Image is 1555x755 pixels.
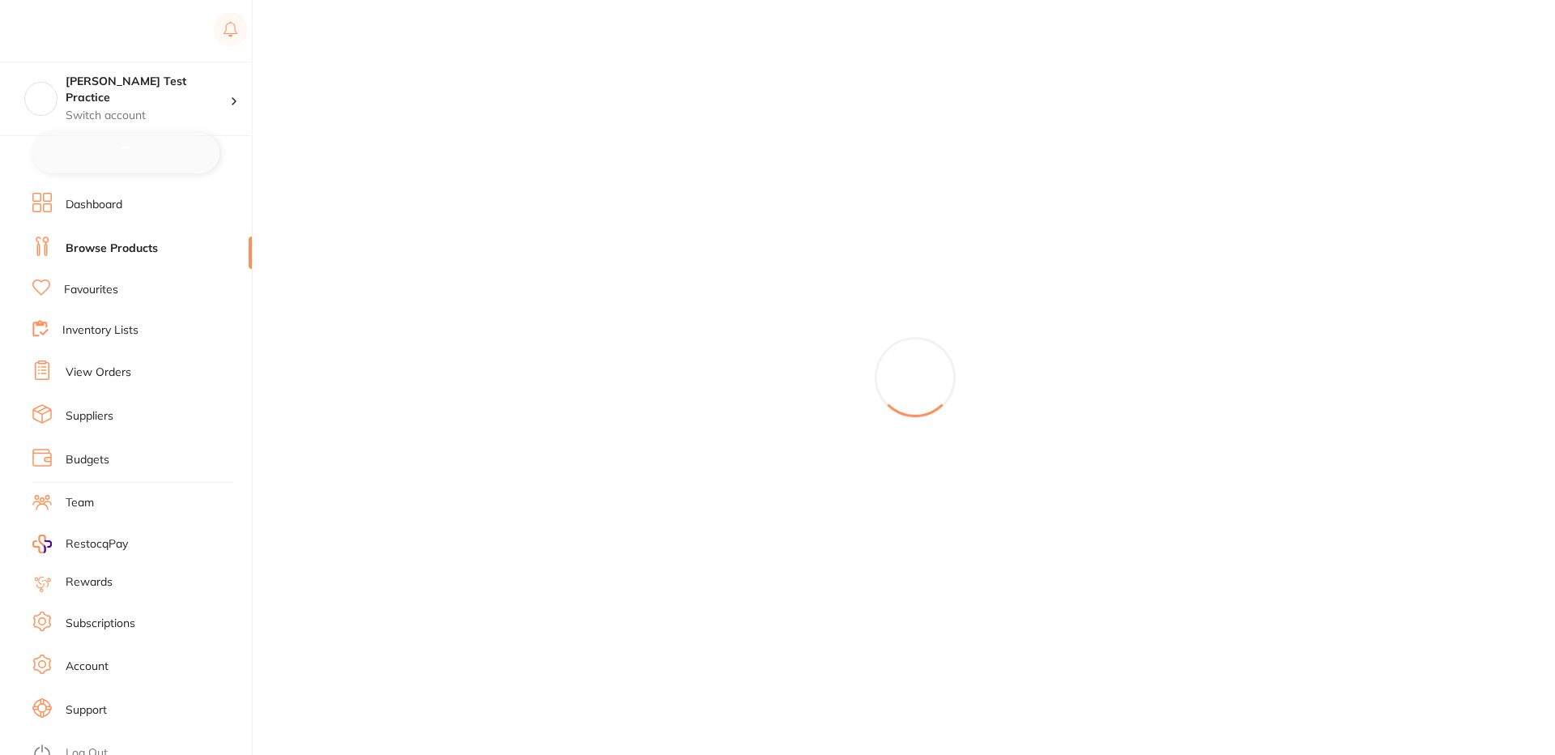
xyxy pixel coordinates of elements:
h4: Nitheesh Test Practice [66,74,230,105]
a: Team [66,495,94,511]
img: Restocq Logo [32,21,136,41]
img: RestocqPay [32,535,52,553]
a: Restocq Logo [32,12,136,49]
a: Dashboard [66,197,122,213]
span: RestocqPay [66,536,128,552]
a: Budgets [66,452,109,468]
a: Subscriptions [66,616,135,632]
a: Browse Products [66,241,158,257]
a: Account [66,659,109,675]
a: Favourites [64,282,118,298]
a: Rewards [66,574,113,591]
a: View Orders [66,365,131,381]
img: Nitheesh Test Practice [25,83,57,114]
a: Support [66,702,107,719]
a: RestocqPay [32,535,128,553]
a: Suppliers [66,408,113,424]
p: Switch account [66,108,230,124]
a: Inventory Lists [62,322,138,339]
